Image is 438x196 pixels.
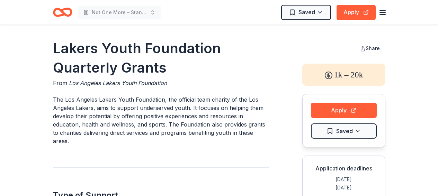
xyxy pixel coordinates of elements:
a: Home [53,4,72,20]
div: [DATE] [308,184,379,192]
div: 1k – 20k [302,64,385,86]
span: Share [366,45,380,51]
p: The Los Angeles Lakers Youth Foundation, the official team charity of the Los Angeles Lakers, aim... [53,95,269,145]
h1: Lakers Youth Foundation Quarterly Grants [53,39,269,77]
div: Application deadlines [308,164,379,172]
button: Saved [311,123,377,139]
span: Saved [336,127,353,136]
button: Share [355,41,385,55]
button: Apply [311,103,377,118]
button: Not One More – Standing Together To Prevent The Next Tragedy! [78,6,161,19]
button: Saved [281,5,331,20]
div: From [53,79,269,87]
button: Apply [337,5,376,20]
span: Not One More – Standing Together To Prevent The Next Tragedy! [92,8,147,17]
div: [DATE] [308,175,379,184]
span: Saved [298,8,315,17]
span: Los Angeles Lakers Youth Foundation [69,80,167,86]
